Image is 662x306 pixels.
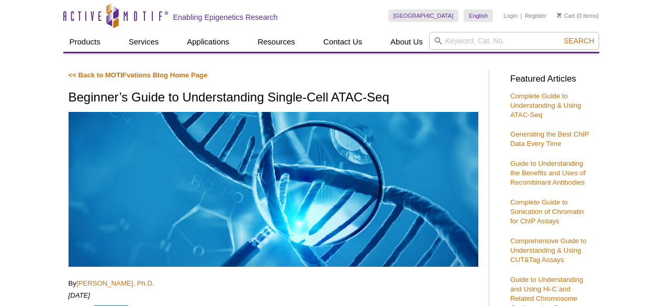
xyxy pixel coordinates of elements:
[69,279,478,288] p: By
[503,12,518,19] a: Login
[63,32,107,52] a: Products
[525,12,546,19] a: Register
[76,279,154,287] a: [PERSON_NAME], Ph.D.
[510,130,589,148] a: Generating the Best ChIP Data Every Time
[564,37,594,45] span: Search
[557,13,562,18] img: Your Cart
[521,9,522,22] li: |
[560,36,597,46] button: Search
[464,9,493,22] a: English
[388,9,459,22] a: [GEOGRAPHIC_DATA]
[384,32,429,52] a: About Us
[173,13,278,22] h2: Enabling Epigenetics Research
[317,32,368,52] a: Contact Us
[122,32,165,52] a: Services
[510,75,594,84] h3: Featured Articles
[510,198,584,225] a: Complete Guide to Sonication of Chromatin for ChIP Assays
[557,9,599,22] li: (0 items)
[69,291,91,299] em: [DATE]
[69,71,208,79] a: << Back to MOTIFvations Blog Home Page
[429,32,599,50] input: Keyword, Cat. No.
[557,12,575,19] a: Cart
[69,112,478,267] img: scATAC-Seq
[251,32,301,52] a: Resources
[510,160,586,186] a: Guide to Understanding the Benefits and Uses of Recombinant Antibodies
[510,92,581,119] a: Complete Guide to Understanding & Using ATAC-Seq
[69,90,478,106] h1: Beginner’s Guide to Understanding Single-Cell ATAC-Seq
[510,237,587,264] a: Comprehensive Guide to Understanding & Using CUT&Tag Assays
[181,32,235,52] a: Applications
